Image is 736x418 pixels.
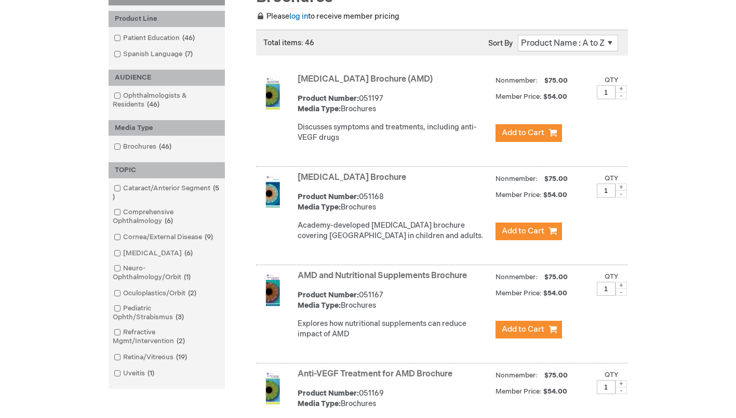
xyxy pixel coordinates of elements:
[145,369,157,377] span: 1
[298,104,341,113] strong: Media Type:
[109,70,225,86] div: AUDIENCE
[111,264,222,282] a: Neuro-Ophthalmology/Orbit1
[605,76,619,84] label: Qty
[298,74,433,84] a: [MEDICAL_DATA] Brochure (AMD)
[502,324,544,334] span: Add to Cart
[182,50,195,58] span: 7
[496,387,542,396] strong: Member Price:
[496,289,542,297] strong: Member Price:
[185,289,199,297] span: 2
[256,76,289,110] img: Age-Related Macular Degeneration Brochure (AMD)
[111,184,222,202] a: Cataract/Anterior Segment5
[298,192,490,213] div: 051168 Brochures
[111,289,200,298] a: Oculoplastics/Orbit2
[605,371,619,379] label: Qty
[502,226,544,236] span: Add to Cart
[298,94,490,114] div: 051197 Brochures
[597,85,615,99] input: Qty
[173,313,186,321] span: 3
[111,249,197,258] a: [MEDICAL_DATA]6
[174,337,188,345] span: 2
[109,162,225,178] div: TOPIC
[298,388,490,409] div: 051169 Brochures
[202,233,216,241] span: 9
[298,173,406,182] a: [MEDICAL_DATA] Brochure
[181,273,193,281] span: 1
[256,371,289,404] img: Anti-VEGF Treatment for AMD Brochure
[597,282,615,296] input: Qty
[597,380,615,394] input: Qty
[111,352,191,362] a: Retina/Vitreous19
[144,100,162,109] span: 46
[298,122,490,143] p: Discusses symptoms and treatments, including anti-VEGF drugs
[256,273,289,306] img: AMD and Nutritional Supplements Brochure
[111,91,222,110] a: Ophthalmologists & Residents46
[543,289,569,297] span: $54.00
[298,290,490,311] div: 051167 Brochures
[543,273,569,281] span: $75.00
[113,184,219,201] span: 5
[605,174,619,182] label: Qty
[543,371,569,380] span: $75.00
[543,387,569,396] span: $54.00
[496,93,542,101] strong: Member Price:
[111,369,158,378] a: Uveitis1
[111,207,222,226] a: Comprehensive Ophthalmology6
[597,184,615,198] input: Qty
[298,220,490,241] p: Academy-developed [MEDICAL_DATA] brochure covering [GEOGRAPHIC_DATA] in children and adults.
[298,203,341,212] strong: Media Type:
[173,353,190,361] span: 19
[256,12,399,21] span: Please to receive member pricing
[182,249,195,257] span: 6
[298,94,359,103] strong: Product Number:
[488,39,513,48] label: Sort By
[496,271,538,284] strong: Nonmember:
[111,49,197,59] a: Spanish Language7
[298,291,359,299] strong: Product Number:
[605,272,619,281] label: Qty
[111,33,199,43] a: Patient Education46
[543,93,569,101] span: $54.00
[256,175,289,208] img: Amblyopia Brochure
[496,191,542,199] strong: Member Price:
[298,399,341,408] strong: Media Type:
[298,192,359,201] strong: Product Number:
[298,319,490,339] p: Explores how nutritional supplements can reduce impact of AMD
[502,128,544,138] span: Add to Cart
[263,38,314,47] span: Total items: 46
[111,232,217,242] a: Cornea/External Disease9
[156,142,174,151] span: 46
[298,369,452,379] a: Anti-VEGF Treatment for AMD Brochure
[298,389,359,398] strong: Product Number:
[289,12,308,21] a: log in
[496,74,538,87] strong: Nonmember:
[180,34,197,42] span: 46
[496,173,538,186] strong: Nonmember:
[162,217,176,225] span: 6
[298,271,467,281] a: AMD and Nutritional Supplements Brochure
[496,321,562,338] button: Add to Cart
[109,11,225,27] div: Product Line
[543,191,569,199] span: $54.00
[496,124,562,142] button: Add to Cart
[111,142,176,152] a: Brochures46
[496,369,538,382] strong: Nonmember:
[111,328,222,346] a: Refractive Mgmt/Intervention2
[496,223,562,240] button: Add to Cart
[298,301,341,310] strong: Media Type:
[111,304,222,322] a: Pediatric Ophth/Strabismus3
[543,76,569,85] span: $75.00
[109,120,225,136] div: Media Type
[543,175,569,183] span: $75.00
